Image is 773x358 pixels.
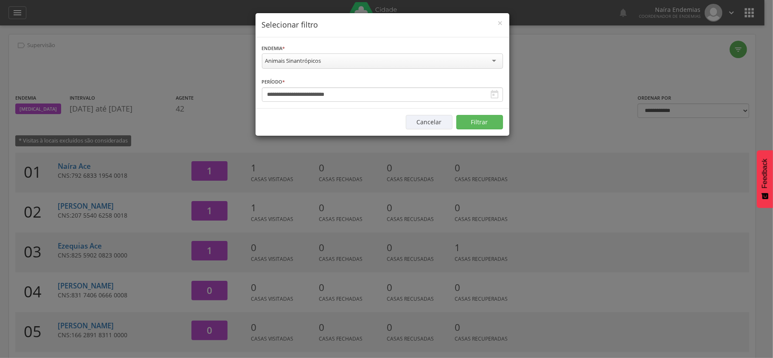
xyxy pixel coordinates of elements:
[757,150,773,208] button: Feedback - Mostrar pesquisa
[498,17,503,29] span: ×
[262,20,503,31] h4: Selecionar filtro
[262,45,285,52] label: Endemia
[498,19,503,28] button: Close
[761,159,769,188] span: Feedback
[406,115,453,129] button: Cancelar
[265,57,321,64] div: Animais Sinantrópicos
[456,115,503,129] button: Filtrar
[262,78,285,85] label: Período
[490,89,500,100] i: 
